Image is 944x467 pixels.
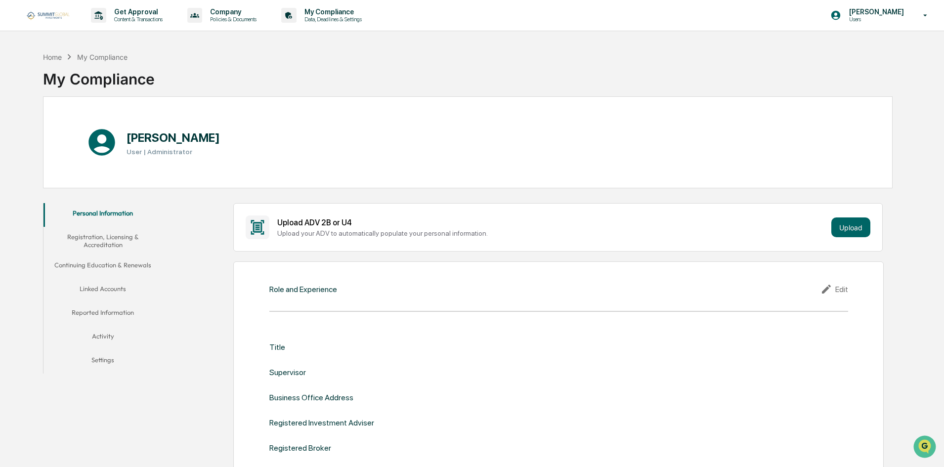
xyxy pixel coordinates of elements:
p: Users [841,16,909,23]
div: 🔎 [10,144,18,152]
p: Get Approval [106,8,168,16]
button: Linked Accounts [43,279,162,302]
p: How can we help? [10,21,180,37]
div: Business Office Address [269,393,353,402]
div: Upload ADV 2B or U4 [277,218,827,227]
a: 🔎Data Lookup [6,139,66,157]
span: Attestations [82,125,123,134]
button: Upload [831,217,870,237]
a: Powered byPylon [70,167,120,175]
div: We're available if you need us! [34,85,125,93]
p: Company [202,8,261,16]
span: Preclearance [20,125,64,134]
div: Title [269,342,285,352]
button: Personal Information [43,203,162,227]
div: Registered Investment Adviser [269,418,374,427]
button: Activity [43,326,162,350]
p: My Compliance [297,8,367,16]
img: 1746055101610-c473b297-6a78-478c-a979-82029cc54cd1 [10,76,28,93]
div: Home [43,53,62,61]
div: My Compliance [77,53,128,61]
p: Data, Deadlines & Settings [297,16,367,23]
div: Supervisor [269,368,306,377]
span: Pylon [98,168,120,175]
a: 🖐️Preclearance [6,121,68,138]
span: Data Lookup [20,143,62,153]
div: Registered Broker [269,443,331,453]
button: Continuing Education & Renewals [43,255,162,279]
a: 🗄️Attestations [68,121,127,138]
button: Registration, Licensing & Accreditation [43,227,162,255]
iframe: Open customer support [912,434,939,461]
div: secondary tabs example [43,203,162,374]
p: [PERSON_NAME] [841,8,909,16]
div: Edit [820,283,848,295]
div: 🗄️ [72,126,80,133]
div: Role and Experience [269,285,337,294]
button: Start new chat [168,79,180,90]
h3: User | Administrator [127,148,220,156]
p: Policies & Documents [202,16,261,23]
div: Start new chat [34,76,162,85]
div: Upload your ADV to automatically populate your personal information. [277,229,827,237]
button: Reported Information [43,302,162,326]
p: Content & Transactions [106,16,168,23]
button: Settings [43,350,162,374]
div: My Compliance [43,62,155,88]
h1: [PERSON_NAME] [127,130,220,145]
img: logo [24,10,71,20]
div: 🖐️ [10,126,18,133]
